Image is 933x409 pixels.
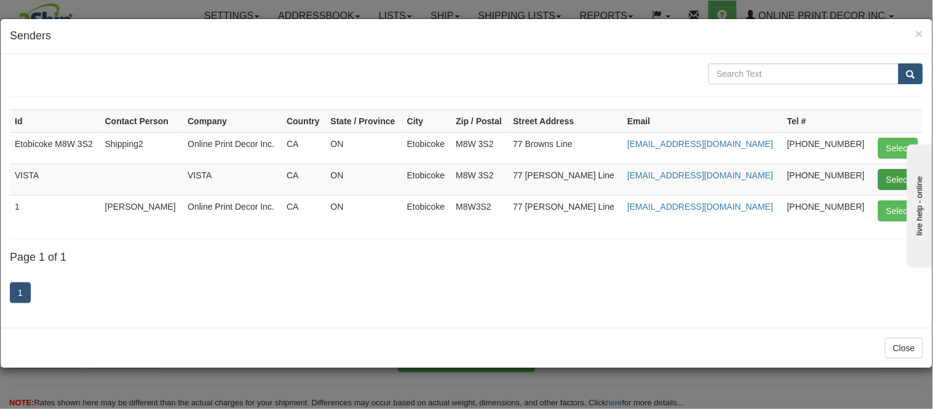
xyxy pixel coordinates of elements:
[627,202,773,212] a: [EMAIL_ADDRESS][DOMAIN_NAME]
[782,164,872,195] td: [PHONE_NUMBER]
[183,109,282,132] th: Company
[402,132,451,164] td: Etobicoke
[402,164,451,195] td: Etobicoke
[402,109,451,132] th: City
[10,252,923,264] h4: Page 1 of 1
[402,195,451,226] td: Etobicoke
[782,195,872,226] td: [PHONE_NUMBER]
[627,139,773,149] a: [EMAIL_ADDRESS][DOMAIN_NAME]
[508,109,622,132] th: Street Address
[885,338,923,359] button: Close
[10,109,100,132] th: Id
[451,195,508,226] td: M8W3S2
[10,132,100,164] td: Etobicoke M8W 3S2
[878,201,918,221] button: Select
[508,195,622,226] td: 77 [PERSON_NAME] Line
[10,28,923,44] h4: Senders
[878,138,918,159] button: Select
[878,169,918,190] button: Select
[282,164,326,195] td: CA
[10,282,31,303] a: 1
[100,195,183,226] td: [PERSON_NAME]
[100,132,183,164] td: Shipping2
[782,109,872,132] th: Tel #
[451,164,508,195] td: M8W 3S2
[709,63,899,84] input: Search Text
[183,132,282,164] td: Online Print Decor Inc.
[451,132,508,164] td: M8W 3S2
[326,195,402,226] td: ON
[10,164,100,195] td: VISTA
[10,195,100,226] td: 1
[326,109,402,132] th: State / Province
[622,109,782,132] th: Email
[326,164,402,195] td: ON
[9,10,114,20] div: live help - online
[326,132,402,164] td: ON
[905,141,932,267] iframe: chat widget
[508,164,622,195] td: 77 [PERSON_NAME] Line
[916,27,923,40] button: Close
[282,132,326,164] td: CA
[627,170,773,180] a: [EMAIL_ADDRESS][DOMAIN_NAME]
[916,26,923,41] span: ×
[282,109,326,132] th: Country
[282,195,326,226] td: CA
[183,195,282,226] td: Online Print Decor Inc.
[508,132,622,164] td: 77 Browns Line
[100,109,183,132] th: Contact Person
[183,164,282,195] td: VISTA
[782,132,872,164] td: [PHONE_NUMBER]
[451,109,508,132] th: Zip / Postal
